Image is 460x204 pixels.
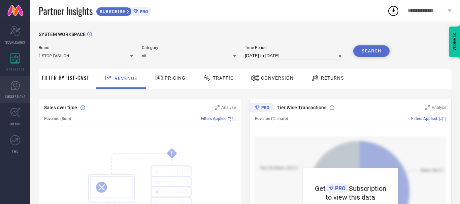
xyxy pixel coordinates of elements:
[349,185,386,193] span: Subscription
[39,4,93,18] span: Partner Insights
[44,105,77,110] span: Sales over time
[411,116,437,121] span: Filters Applied
[333,185,346,192] span: PRO
[215,105,220,110] svg: Zoom
[432,105,446,110] span: Analyse
[245,52,345,60] input: Select time period
[250,103,274,113] div: Premium
[321,75,344,81] span: Returns
[277,105,326,110] span: Tier Wise Transactions
[42,74,89,82] span: Filter By Use-Case
[114,76,137,81] span: Revenue
[142,45,236,50] span: Category
[425,105,430,110] svg: Zoom
[235,116,236,121] span: |
[96,9,127,14] span: SUBSCRIBE
[5,40,25,45] span: SCORECARDS
[445,116,446,121] span: |
[353,45,390,57] button: Search
[165,75,186,81] span: Pricing
[9,121,21,126] span: TRENDS
[96,5,152,16] a: SUBSCRIBEPRO
[255,116,288,121] span: Revenue (% share)
[315,185,326,193] span: Get
[6,67,25,72] span: WORKSPACE
[12,149,19,154] span: FWD
[39,45,133,50] span: Brand
[261,75,294,81] span: Conversion
[326,193,375,201] span: to view this data
[138,9,148,14] span: PRO
[221,105,236,110] span: Analyse
[171,150,173,157] tspan: !
[5,94,26,99] span: SUGGESTIONS
[44,116,71,121] span: Revenue (Sum)
[387,5,399,17] div: Open download list
[39,32,86,37] span: SYSTEM WORKSPACE
[245,45,345,50] span: Time Period
[213,75,234,81] span: Traffic
[201,116,227,121] span: Filters Applied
